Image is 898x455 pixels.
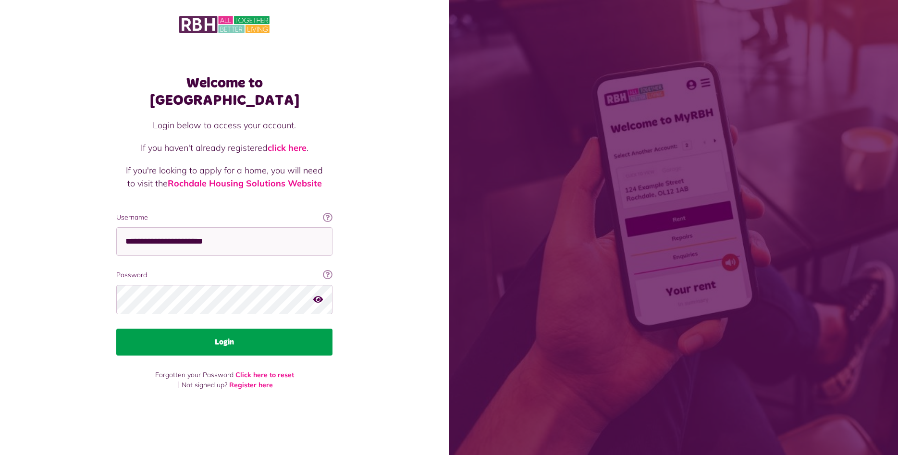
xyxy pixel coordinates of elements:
a: Rochdale Housing Solutions Website [168,178,322,189]
span: Not signed up? [182,381,227,389]
a: Register here [229,381,273,389]
span: Forgotten your Password [155,370,234,379]
p: If you're looking to apply for a home, you will need to visit the [126,164,323,190]
button: Login [116,329,332,356]
a: Click here to reset [235,370,294,379]
img: MyRBH [179,14,270,35]
p: If you haven't already registered . [126,141,323,154]
p: Login below to access your account. [126,119,323,132]
a: click here [268,142,307,153]
label: Password [116,270,332,280]
h1: Welcome to [GEOGRAPHIC_DATA] [116,74,332,109]
label: Username [116,212,332,222]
